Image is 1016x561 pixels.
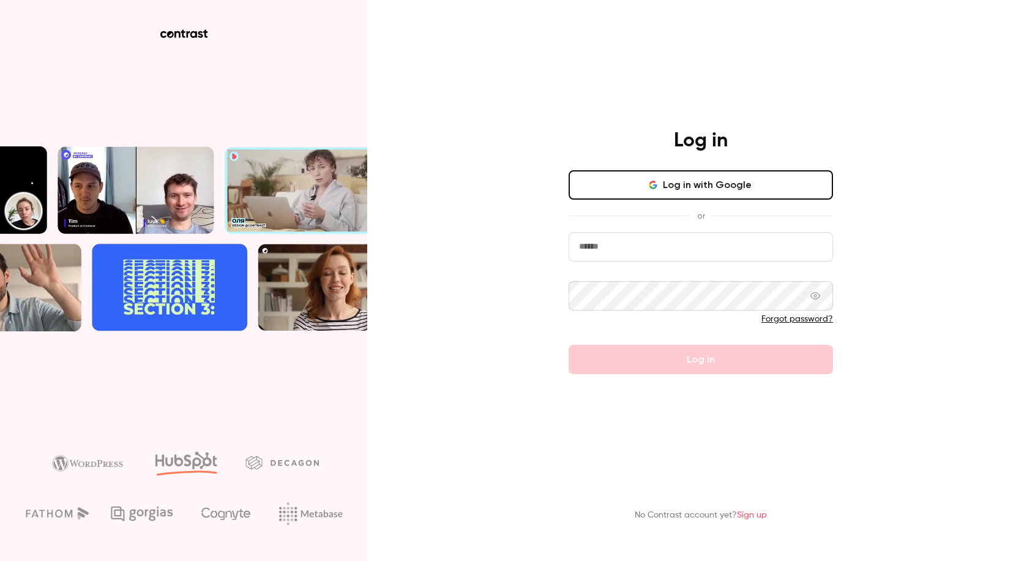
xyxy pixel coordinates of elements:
button: Log in with Google [569,170,833,200]
img: decagon [245,456,319,469]
h4: Log in [674,129,728,153]
a: Sign up [737,511,767,519]
span: or [691,209,711,222]
p: No Contrast account yet? [635,509,767,522]
a: Forgot password? [761,315,833,323]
